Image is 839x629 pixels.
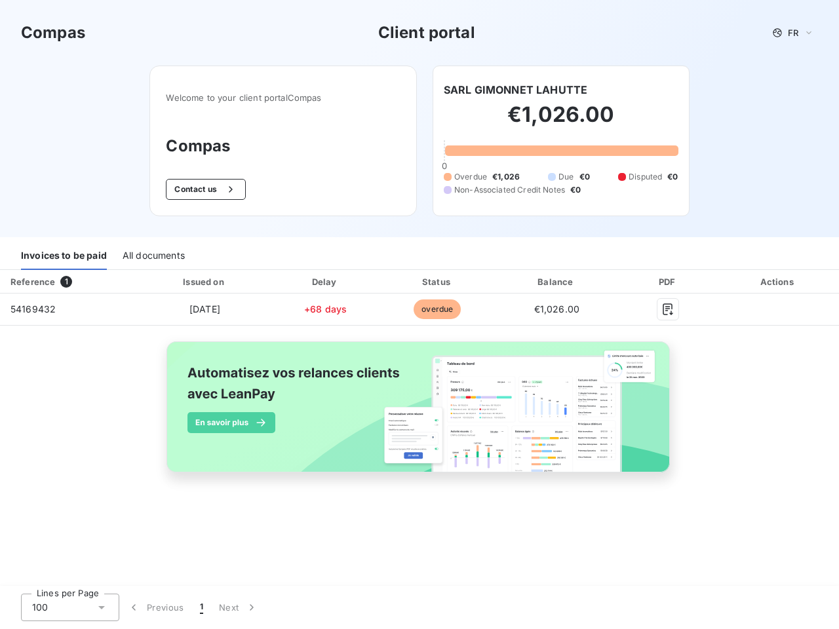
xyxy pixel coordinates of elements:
[123,242,185,270] div: All documents
[788,28,798,38] span: FR
[444,82,587,98] h6: SARL GIMONNET LAHUTTE
[273,275,378,288] div: Delay
[32,601,48,614] span: 100
[189,303,220,314] span: [DATE]
[192,594,211,621] button: 1
[629,171,662,183] span: Disputed
[211,594,266,621] button: Next
[570,184,581,196] span: €0
[119,594,192,621] button: Previous
[200,601,203,614] span: 1
[383,275,492,288] div: Status
[558,171,574,183] span: Due
[534,303,579,314] span: €1,026.00
[166,92,400,103] span: Welcome to your client portal Compas
[21,21,85,45] h3: Compas
[454,184,565,196] span: Non-Associated Credit Notes
[444,102,678,141] h2: €1,026.00
[621,275,714,288] div: PDF
[492,171,520,183] span: €1,026
[667,171,678,183] span: €0
[442,161,447,171] span: 0
[10,276,55,287] div: Reference
[720,275,836,288] div: Actions
[454,171,487,183] span: Overdue
[155,334,684,495] img: banner
[166,134,400,158] h3: Compas
[10,303,56,314] span: 54169432
[378,21,475,45] h3: Client portal
[60,276,72,288] span: 1
[579,171,590,183] span: €0
[21,242,107,270] div: Invoices to be paid
[414,299,461,319] span: overdue
[142,275,268,288] div: Issued on
[304,303,347,314] span: +68 days
[166,179,245,200] button: Contact us
[498,275,617,288] div: Balance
